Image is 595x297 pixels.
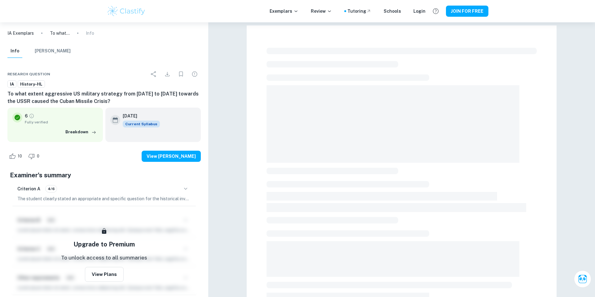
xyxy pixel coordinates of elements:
[148,68,160,80] div: Share
[311,8,332,15] p: Review
[46,186,57,192] span: 4/6
[7,71,50,77] span: Research question
[17,195,191,202] p: The student clearly stated an appropriate and specific question for the historical investigation,...
[61,254,147,262] p: To unlock access to all summaries
[188,68,201,80] div: Report issue
[142,151,201,162] button: View [PERSON_NAME]
[7,30,34,37] a: IA Exemplars
[50,30,70,37] p: To what extent aggressive US military strategy from [DATE] to [DATE] towards the USSR caused the ...
[574,270,591,288] button: Ask Clai
[10,171,198,180] h5: Examiner's summary
[175,68,187,80] div: Bookmark
[430,6,441,16] button: Help and Feedback
[413,8,425,15] a: Login
[347,8,371,15] a: Tutoring
[85,267,124,282] button: View Plans
[7,80,16,88] a: IA
[29,113,34,119] a: Grade fully verified
[86,30,94,37] p: Info
[384,8,401,15] a: Schools
[17,185,40,192] h6: Criterion A
[446,6,488,17] button: JOIN FOR FREE
[25,119,98,125] span: Fully verified
[35,44,71,58] button: [PERSON_NAME]
[123,121,160,127] div: This exemplar is based on the current syllabus. Feel free to refer to it for inspiration/ideas wh...
[123,121,160,127] span: Current Syllabus
[33,153,43,159] span: 0
[161,68,174,80] div: Download
[64,127,98,137] button: Breakdown
[18,80,45,88] a: History-HL
[7,44,22,58] button: Info
[14,153,25,159] span: 10
[25,113,28,119] p: 6
[7,90,201,105] h6: To what extent aggressive US military strategy from [DATE] to [DATE] towards the USSR caused the ...
[123,113,155,119] h6: [DATE]
[73,240,135,249] h5: Upgrade to Premium
[18,81,45,87] span: History-HL
[107,5,146,17] img: Clastify logo
[270,8,298,15] p: Exemplars
[7,151,25,161] div: Like
[27,151,43,161] div: Dislike
[8,81,16,87] span: IA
